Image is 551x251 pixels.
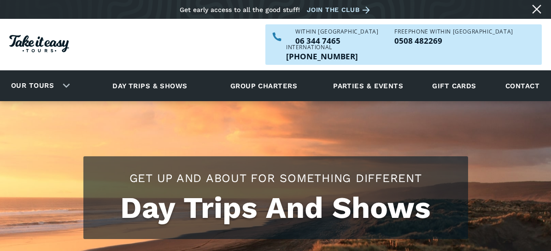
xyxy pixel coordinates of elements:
[4,75,61,97] a: Our tours
[286,52,358,60] a: Call us outside of NZ on +6463447465
[286,52,358,60] p: [PHONE_NUMBER]
[93,191,459,225] h1: Day Trips And Shows
[328,73,408,98] a: Parties & events
[394,29,513,34] div: Freephone WITHIN [GEOGRAPHIC_DATA]
[9,35,69,52] img: Take it easy Tours logo
[101,73,199,98] a: Day trips & shows
[394,37,513,45] p: 0508 482269
[295,29,378,34] div: WITHIN [GEOGRAPHIC_DATA]
[501,73,544,98] a: Contact
[394,37,513,45] a: Call us freephone within NZ on 0508482269
[286,45,358,50] div: International
[93,170,459,186] h2: Get up and about for something different
[295,37,378,45] a: Call us within NZ on 063447465
[307,4,373,16] a: Join the club
[295,37,378,45] p: 06 344 7465
[9,30,69,59] a: Homepage
[529,2,544,17] a: Close message
[219,73,309,98] a: Group charters
[180,6,300,13] div: Get early access to all the good stuff!
[428,73,481,98] a: Gift cards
